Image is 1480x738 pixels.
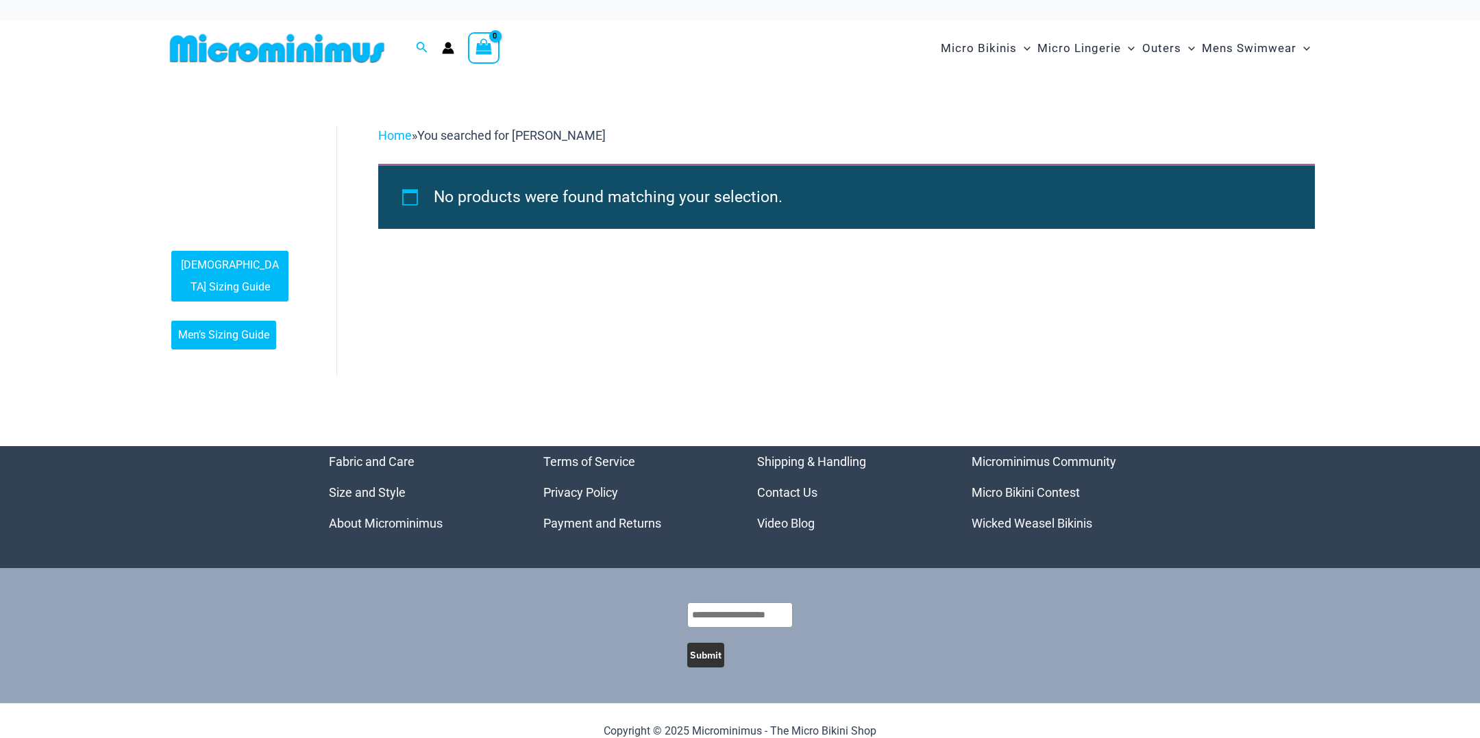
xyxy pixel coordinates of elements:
a: About Microminimus [329,516,443,530]
aside: Footer Widget 1 [329,446,509,539]
nav: Menu [329,446,509,539]
a: Size and Style [329,485,406,500]
a: Video Blog [757,516,815,530]
a: Micro BikinisMenu ToggleMenu Toggle [937,27,1034,69]
a: Contact Us [757,485,817,500]
a: Wicked Weasel Bikinis [972,516,1092,530]
a: Micro Bikini Contest [972,485,1080,500]
a: Home [378,128,412,143]
span: Outers [1142,31,1181,66]
a: Microminimus Community [972,454,1116,469]
a: Fabric and Care [329,454,415,469]
a: Terms of Service [543,454,635,469]
a: Account icon link [442,42,454,54]
span: Micro Lingerie [1037,31,1121,66]
aside: Footer Widget 4 [972,446,1152,539]
nav: Menu [972,446,1152,539]
aside: Footer Widget 2 [543,446,724,539]
span: Menu Toggle [1121,31,1135,66]
a: [DEMOGRAPHIC_DATA] Sizing Guide [171,251,288,302]
span: Mens Swimwear [1202,31,1296,66]
a: Privacy Policy [543,485,618,500]
a: Search icon link [416,40,428,57]
nav: Menu [543,446,724,539]
div: No products were found matching your selection. [378,164,1315,229]
button: Submit [687,643,724,667]
aside: Footer Widget 3 [757,446,937,539]
a: Payment and Returns [543,516,661,530]
a: OutersMenu ToggleMenu Toggle [1139,27,1198,69]
a: Mens SwimwearMenu ToggleMenu Toggle [1198,27,1313,69]
span: Micro Bikinis [941,31,1017,66]
a: Micro LingerieMenu ToggleMenu Toggle [1034,27,1138,69]
span: Menu Toggle [1296,31,1310,66]
span: Menu Toggle [1181,31,1195,66]
a: Shipping & Handling [757,454,866,469]
span: » [378,128,606,143]
span: Menu Toggle [1017,31,1031,66]
nav: Site Navigation [935,25,1316,71]
img: MM SHOP LOGO FLAT [164,33,390,64]
nav: Menu [757,446,937,539]
a: View Shopping Cart, empty [468,32,500,64]
span: You searched for [PERSON_NAME] [417,128,606,143]
a: Men’s Sizing Guide [171,321,276,349]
